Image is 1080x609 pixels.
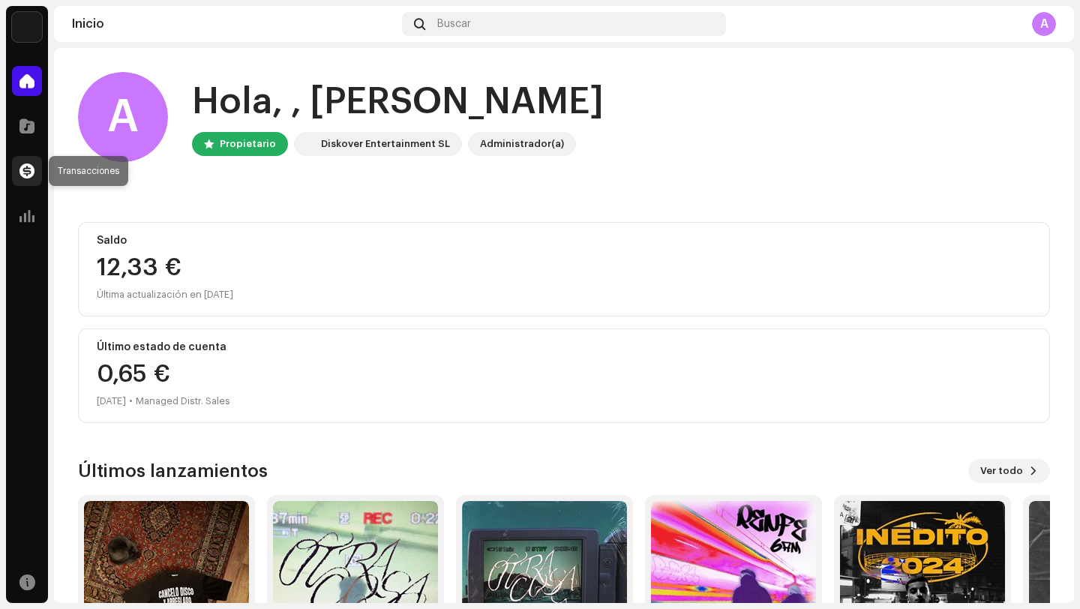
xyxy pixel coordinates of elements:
[97,392,126,410] div: [DATE]
[78,222,1050,316] re-o-card-value: Saldo
[968,459,1050,483] button: Ver todo
[297,135,315,153] img: 297a105e-aa6c-4183-9ff4-27133c00f2e2
[136,392,230,410] div: Managed Distr. Sales
[78,459,268,483] h3: Últimos lanzamientos
[72,18,396,30] div: Inicio
[97,235,1031,247] div: Saldo
[437,18,471,30] span: Buscar
[480,135,564,153] div: Administrador(a)
[97,341,1031,353] div: Último estado de cuenta
[980,456,1023,486] span: Ver todo
[1032,12,1056,36] div: A
[129,392,133,410] div: •
[12,12,42,42] img: 297a105e-aa6c-4183-9ff4-27133c00f2e2
[192,78,604,126] div: Hola, , [PERSON_NAME]
[97,286,1031,304] div: Última actualización en [DATE]
[78,328,1050,423] re-o-card-value: Último estado de cuenta
[321,135,450,153] div: Diskover Entertainment SL
[78,72,168,162] div: A
[220,135,276,153] div: Propietario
